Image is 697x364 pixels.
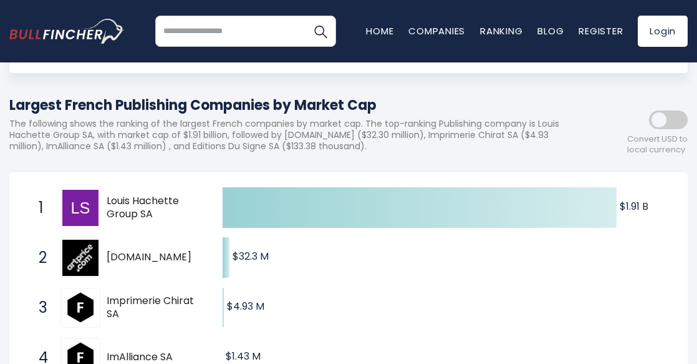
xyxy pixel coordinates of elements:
text: $32.3 M [233,249,269,263]
a: Blog [537,24,564,37]
img: Imprimerie Chirat SA [62,290,99,326]
span: 2 [32,247,45,268]
text: $4.93 M [227,299,264,313]
a: Go to homepage [9,19,143,43]
span: 1 [32,197,45,219]
img: Artmarket.com [62,240,99,276]
img: bullfincher logo [9,19,125,43]
text: $1.91 B [620,199,648,214]
p: The following shows the ranking of the largest French companies by market cap. The top-ranking Pu... [9,118,575,152]
a: Login [638,16,688,47]
a: Companies [408,24,465,37]
h1: Largest French Publishing Companies by Market Cap [9,95,575,116]
a: Home [366,24,393,37]
span: Imprimerie Chirat SA [107,295,201,321]
span: 3 [32,297,45,318]
button: Search [305,16,336,47]
img: Louis Hachette Group SA [62,190,99,226]
span: ImAlliance SA [107,351,201,364]
span: [DOMAIN_NAME] [107,251,201,264]
a: Register [579,24,623,37]
a: Ranking [480,24,522,37]
span: Louis Hachette Group SA [107,195,201,221]
span: Convert USD to local currency [627,134,688,155]
text: $1.43 M [226,349,261,363]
